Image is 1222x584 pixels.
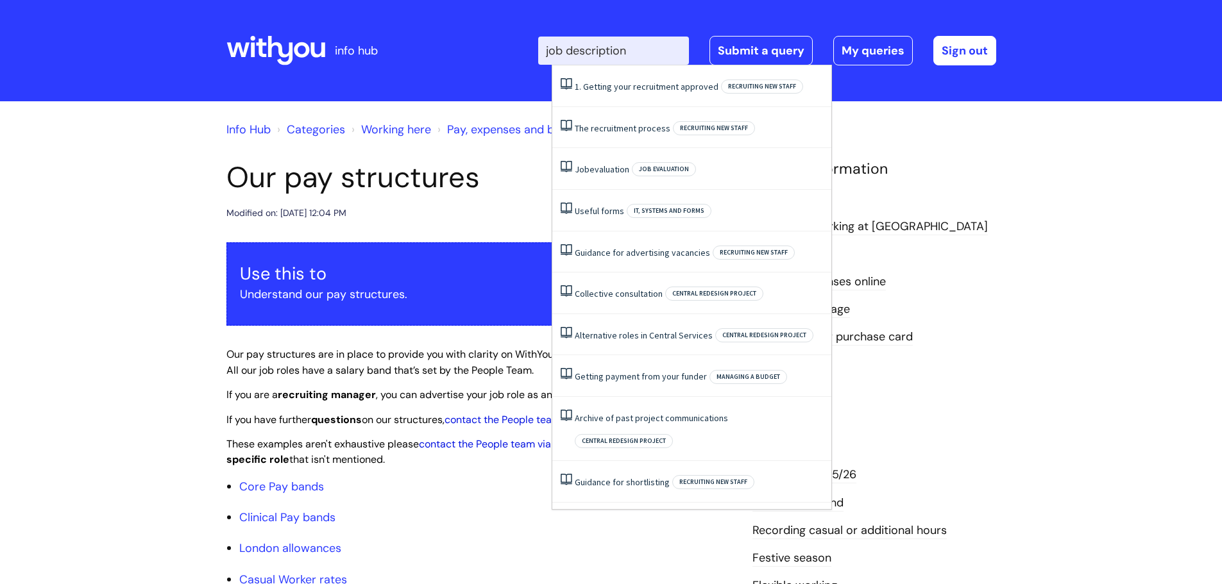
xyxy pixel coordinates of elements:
a: My queries [833,36,913,65]
a: Useful forms [575,205,624,217]
a: Sign out [933,36,996,65]
span: Managing a budget [709,370,787,384]
a: Clinical Pay bands [239,510,335,525]
a: Submit a query [709,36,813,65]
li: Working here [348,119,431,140]
span: These examples aren't exhaustive please if you want to that isn't mentioned. [226,437,718,467]
input: Search [538,37,689,65]
div: | - [538,36,996,65]
a: contact the People team via the Helpdesk [419,437,616,451]
div: Modified on: [DATE] 12:04 PM [226,205,346,221]
a: Jobevaluation [575,163,629,175]
a: Categories [287,122,345,137]
span: Recruiting new staff [713,246,795,260]
a: Alternative roles in Central Services [575,330,713,341]
span: Recruiting new staff [673,121,755,135]
a: Archive of past project communications [575,412,728,424]
strong: recruiting manager [278,388,376,401]
a: Guidance for shortlisting [575,476,670,488]
a: Guidance for advertising vacancies [575,247,710,258]
a: Festive season [752,550,831,567]
span: Job evaluation [632,162,696,176]
a: London allowances [239,540,341,556]
h1: Our pay structures [226,160,733,195]
h3: Use this to [240,263,720,284]
strong: questions [311,413,362,426]
a: The recruitment process [575,122,670,134]
span: IT, systems and forms [627,204,711,218]
span: Our pay structures are in place to provide you with clarity on WithYou salaries, allowances and c... [226,347,733,377]
a: Getting payment from your funder [575,371,707,382]
li: Solution home [274,119,345,140]
a: Working here [361,122,431,137]
a: Referring a friend [752,495,844,512]
span: Recruiting new staff [672,475,754,489]
p: info hub [335,40,378,61]
span: Job [575,163,590,175]
span: Recruiting new staff [721,79,803,94]
span: Central redesign project [665,287,763,301]
a: Info Hub [226,122,271,137]
a: Expensing your purchase card [752,329,913,346]
li: Pay, expenses and benefits [434,119,590,140]
a: 1. Getting your recruitment approved [575,81,718,92]
span: Central redesign project [715,328,813,342]
a: Pay, expenses and benefits [447,122,590,137]
a: Core Pay bands [239,479,324,494]
a: Benefits of working at [GEOGRAPHIC_DATA] [752,219,988,235]
span: If you are a , you can advertise your job role as any salary within the assigned pay band. [226,388,733,401]
a: Collective consultation [575,288,663,299]
h4: Related Information [752,160,996,178]
span: Central redesign project [575,434,673,448]
span: If you have further on our structures, . [226,413,643,426]
p: Understand our pay structures. [240,284,720,305]
a: Recording casual or additional hours [752,522,947,539]
a: contact the People team via the Helpdesk [445,413,641,426]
